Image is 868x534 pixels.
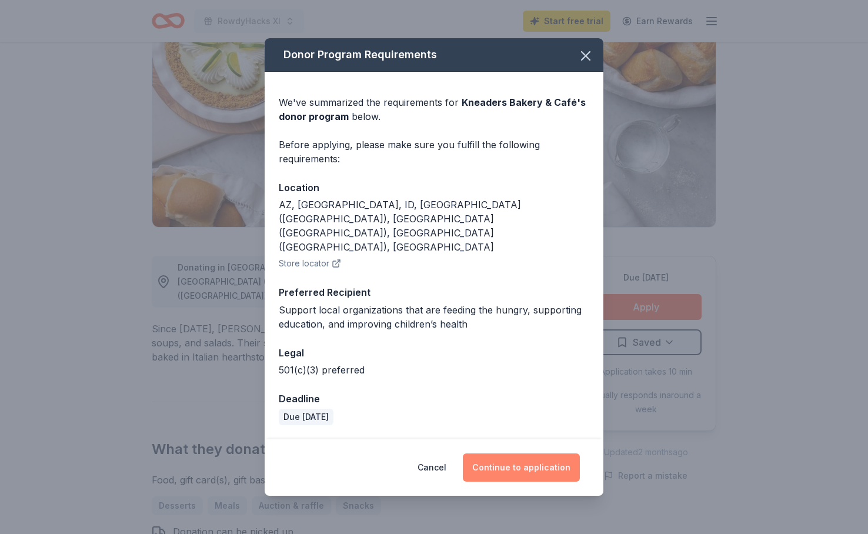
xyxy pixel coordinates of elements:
[279,345,589,361] div: Legal
[279,363,589,377] div: 501(c)(3) preferred
[279,391,589,406] div: Deadline
[279,303,589,331] div: Support local organizations that are feeding the hungry, supporting education, and improving chil...
[279,256,341,271] button: Store locator
[279,409,333,425] div: Due [DATE]
[279,285,589,300] div: Preferred Recipient
[279,95,589,124] div: We've summarized the requirements for below.
[279,138,589,166] div: Before applying, please make sure you fulfill the following requirements:
[418,453,446,482] button: Cancel
[279,180,589,195] div: Location
[463,453,580,482] button: Continue to application
[265,38,603,72] div: Donor Program Requirements
[279,198,589,254] div: AZ, [GEOGRAPHIC_DATA], ID, [GEOGRAPHIC_DATA] ([GEOGRAPHIC_DATA]), [GEOGRAPHIC_DATA] ([GEOGRAPHIC_...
